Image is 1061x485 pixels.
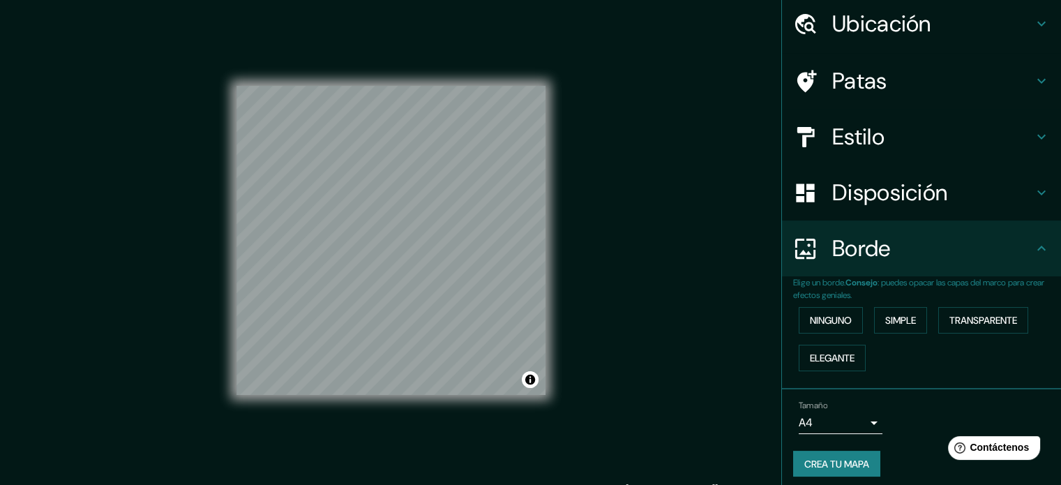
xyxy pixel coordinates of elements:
[782,221,1061,276] div: Borde
[804,458,869,470] font: Crea tu mapa
[832,178,947,207] font: Disposición
[938,307,1028,334] button: Transparente
[874,307,927,334] button: Simple
[832,9,931,38] font: Ubicación
[949,314,1017,327] font: Transparente
[832,234,891,263] font: Borde
[799,345,866,371] button: Elegante
[885,314,916,327] font: Simple
[522,371,539,388] button: Activar o desactivar atribución
[937,431,1046,470] iframe: Lanzador de widgets de ayuda
[782,109,1061,165] div: Estilo
[832,122,885,151] font: Estilo
[832,66,887,96] font: Patas
[845,277,878,288] font: Consejo
[810,314,852,327] font: Ninguno
[793,277,1044,301] font: : puedes opacar las capas del marco para crear efectos geniales.
[799,415,813,430] font: A4
[782,165,1061,221] div: Disposición
[810,352,855,364] font: Elegante
[799,307,863,334] button: Ninguno
[799,412,882,434] div: A4
[236,86,545,395] canvas: Mapa
[793,277,845,288] font: Elige un borde.
[793,451,880,477] button: Crea tu mapa
[799,400,827,411] font: Tamaño
[782,53,1061,109] div: Patas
